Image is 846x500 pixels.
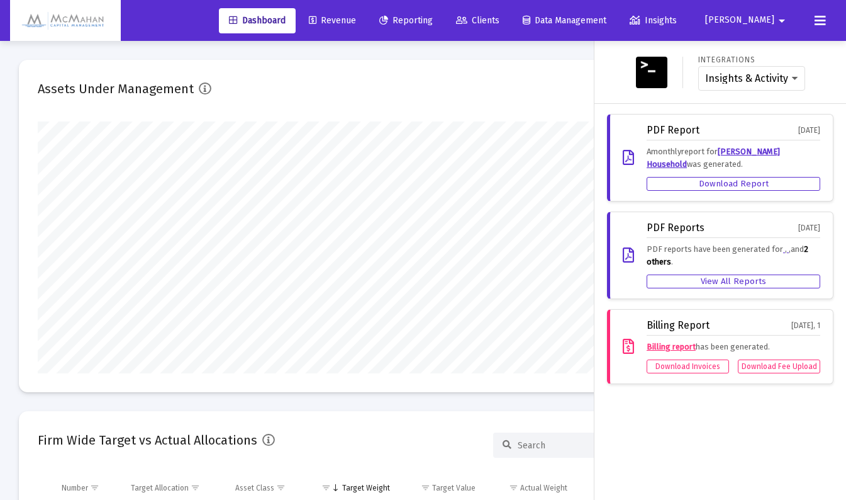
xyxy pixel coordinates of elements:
[446,8,509,33] a: Clients
[774,8,789,33] mat-icon: arrow_drop_down
[19,8,111,33] img: Dashboard
[523,15,606,26] span: Data Management
[620,8,687,33] a: Insights
[309,15,356,26] span: Revenue
[513,8,616,33] a: Data Management
[379,15,433,26] span: Reporting
[299,8,366,33] a: Revenue
[690,8,804,33] button: [PERSON_NAME]
[369,8,443,33] a: Reporting
[705,15,774,26] span: [PERSON_NAME]
[229,15,286,26] span: Dashboard
[456,15,499,26] span: Clients
[630,15,677,26] span: Insights
[219,8,296,33] a: Dashboard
